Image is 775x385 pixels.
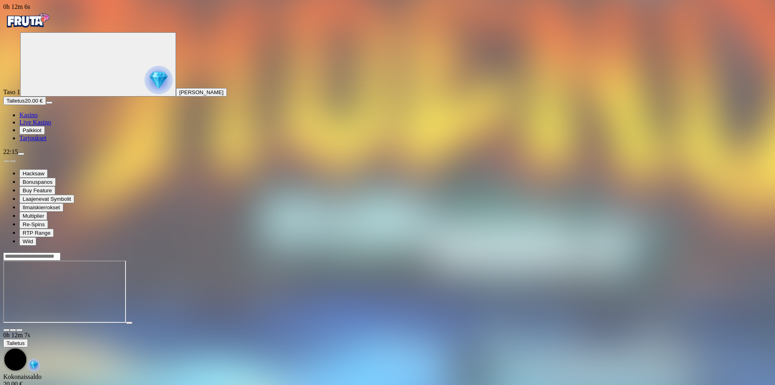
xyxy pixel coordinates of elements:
button: Bonuspanos [19,178,56,186]
span: Talletus [6,98,25,104]
button: Re-Spins [19,220,48,229]
span: Re-Spins [23,221,45,227]
button: close icon [3,329,10,331]
button: Hacksaw [19,169,48,178]
button: play icon [126,322,132,324]
span: Kasino [19,112,38,118]
span: RTP Range [23,230,50,236]
button: Multiplier [19,212,47,220]
span: Hacksaw [23,170,44,177]
img: reward progress [145,66,173,94]
button: next slide [10,160,16,162]
span: [PERSON_NAME] [179,89,224,95]
a: poker-chip iconLive Kasino [19,119,51,126]
button: Talletus [3,339,28,347]
button: Buy Feature [19,186,55,195]
span: Tarjoukset [19,135,46,141]
span: Palkkiot [23,127,42,133]
a: gift-inverted iconTarjoukset [19,135,46,141]
button: menu [46,101,52,104]
span: Bonuspanos [23,179,52,185]
button: RTP Range [19,229,54,237]
button: reward iconPalkkiot [19,126,45,135]
img: Fruta [3,11,52,31]
button: Wild [19,237,36,246]
input: Search [3,252,61,261]
a: Fruta [3,25,52,32]
button: Ilmaiskierrokset [19,203,63,212]
button: reward progress [20,32,176,97]
span: user session time [3,3,30,10]
span: Taso 1 [3,88,20,95]
span: Wild [23,238,33,244]
button: Laajenevat Symbolit [19,195,74,203]
button: menu [18,153,24,155]
span: Buy Feature [23,187,52,194]
a: diamond iconKasino [19,112,38,118]
span: Live Kasino [19,119,51,126]
button: [PERSON_NAME] [176,88,227,97]
iframe: Phoenix DuelReels [3,261,126,323]
span: user session time [3,332,30,339]
nav: Primary [3,11,772,142]
button: Talletusplus icon20.00 € [3,97,46,105]
button: prev slide [3,160,10,162]
span: 22:15 [3,148,18,155]
span: 20.00 € [25,98,42,104]
span: Laajenevat Symbolit [23,196,71,202]
span: Talletus [6,340,25,346]
img: reward-icon [27,359,40,372]
button: fullscreen icon [16,329,23,331]
button: chevron-down icon [10,329,16,331]
span: Ilmaiskierrokset [23,204,60,210]
span: Multiplier [23,213,44,219]
div: Game menu [3,332,772,373]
